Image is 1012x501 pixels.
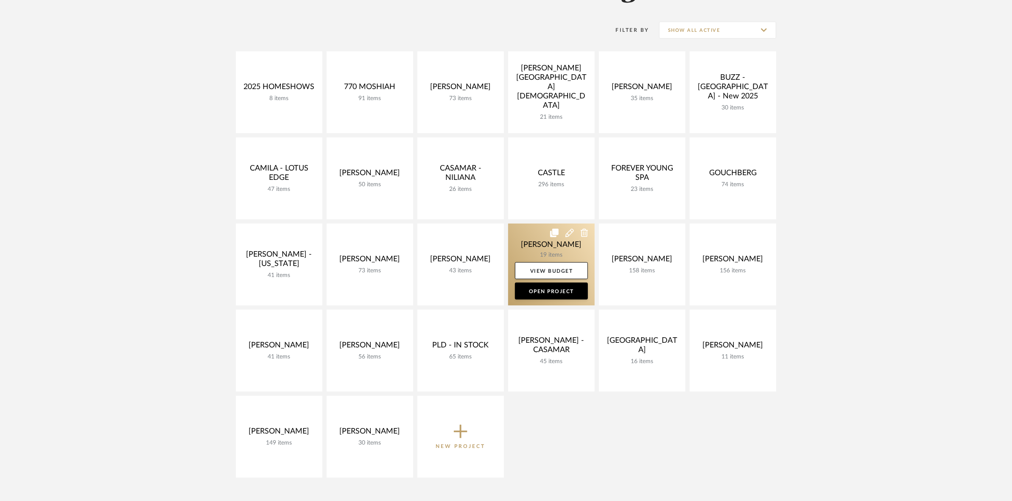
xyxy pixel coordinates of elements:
div: [PERSON_NAME] [696,341,769,353]
a: View Budget [515,262,588,279]
div: [PERSON_NAME] [696,255,769,267]
div: [PERSON_NAME] [424,255,497,267]
div: FOREVER YOUNG SPA [606,164,679,186]
div: [PERSON_NAME] [333,255,406,267]
div: [PERSON_NAME] - [US_STATE] [243,250,316,272]
div: BUZZ - [GEOGRAPHIC_DATA] - New 2025 [696,73,769,104]
a: Open Project [515,283,588,299]
div: GOUCHBERG [696,168,769,181]
div: 74 items [696,181,769,188]
div: 91 items [333,95,406,102]
div: 30 items [696,104,769,112]
div: 35 items [606,95,679,102]
div: 56 items [333,353,406,361]
div: 11 items [696,353,769,361]
div: 73 items [333,267,406,274]
p: New Project [436,442,486,451]
div: 43 items [424,267,497,274]
div: 16 items [606,358,679,365]
div: 23 items [606,186,679,193]
div: 73 items [424,95,497,102]
div: 41 items [243,353,316,361]
div: [PERSON_NAME] [333,427,406,439]
div: Filter By [605,26,649,34]
div: 30 items [333,439,406,447]
div: 26 items [424,186,497,193]
div: 41 items [243,272,316,279]
div: CAMILA - LOTUS EDGE [243,164,316,186]
div: 8 items [243,95,316,102]
div: [PERSON_NAME] [606,82,679,95]
button: New Project [417,396,504,478]
div: 47 items [243,186,316,193]
div: 158 items [606,267,679,274]
div: 21 items [515,114,588,121]
div: PLD - IN STOCK [424,341,497,353]
div: [PERSON_NAME] - CASAMAR [515,336,588,358]
div: 156 items [696,267,769,274]
div: [PERSON_NAME] [333,168,406,181]
div: [PERSON_NAME] [243,427,316,439]
div: [PERSON_NAME] [424,82,497,95]
div: [PERSON_NAME] [606,255,679,267]
div: CASAMAR - NILIANA [424,164,497,186]
div: 2025 HOMESHOWS [243,82,316,95]
div: [PERSON_NAME] [243,341,316,353]
div: 65 items [424,353,497,361]
div: 296 items [515,181,588,188]
div: 50 items [333,181,406,188]
div: [PERSON_NAME][GEOGRAPHIC_DATA][DEMOGRAPHIC_DATA] [515,64,588,114]
div: 45 items [515,358,588,365]
div: 149 items [243,439,316,447]
div: 770 MOSHIAH [333,82,406,95]
div: [GEOGRAPHIC_DATA] [606,336,679,358]
div: [PERSON_NAME] [333,341,406,353]
div: CASTLE [515,168,588,181]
